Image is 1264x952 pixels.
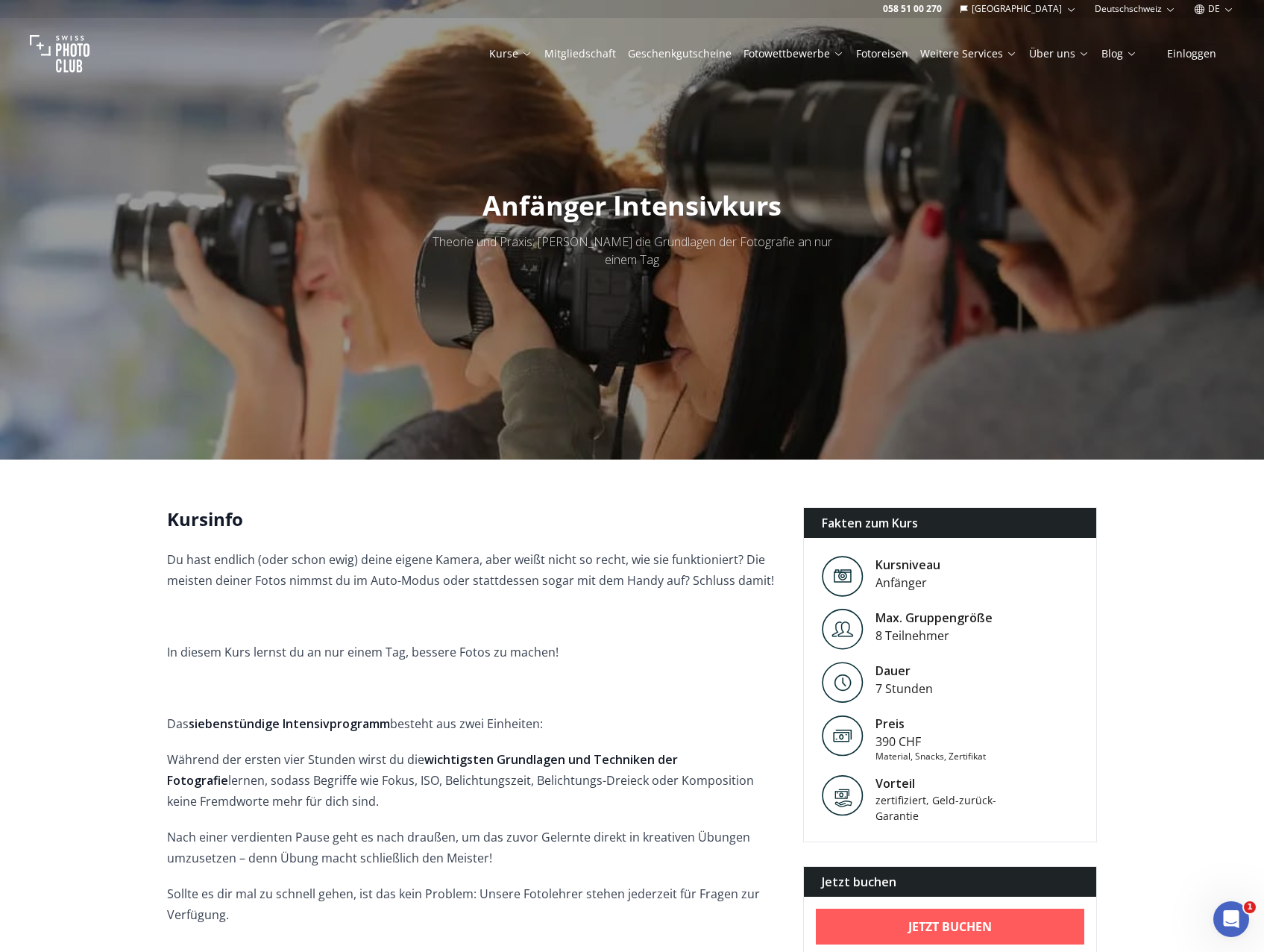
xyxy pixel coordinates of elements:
[804,867,1097,897] div: Jetzt buchen
[544,46,616,61] a: Mitgliedschaft
[1023,43,1095,64] button: Über uns
[875,733,986,751] div: 390 CHF
[1244,901,1256,913] span: 1
[816,909,1085,945] a: Jetzt buchen
[822,715,864,757] img: Preis
[920,46,1017,61] a: Weitere Services
[167,713,779,734] p: Das besteht aus zwei Einheiten:
[738,43,850,64] button: Fotowettbewerbe
[822,609,864,650] img: Level
[483,43,538,64] button: Kurse
[482,187,782,224] span: Anfänger Intensivkurs
[804,508,1097,538] div: Fakten zum Kurs
[875,609,993,627] div: Max. Gruppengröße
[1101,46,1137,61] a: Blog
[1213,901,1249,937] iframe: Intercom live chat
[875,680,933,698] div: 7 Stunden
[30,24,89,84] img: Swiss photo club
[822,556,864,597] img: Level
[875,774,1002,792] div: Vorteil
[875,792,1002,824] div: zertifiziert, Geld-zurück-Garantie
[167,642,779,663] p: In diesem Kurs lernst du an nur einem Tag, bessere Fotos zu machen!
[189,715,390,732] strong: siebenstündige Intensivprogramm
[875,574,940,592] div: Anfänger
[167,749,779,812] p: Während der ersten vier Stunden wirst du die lernen, sodass Begriffe wie Fokus, ISO, Belichtungsz...
[883,3,942,15] a: 058 51 00 270
[875,751,986,762] div: Material, Snacks, Zertifikat
[167,827,779,868] p: Nach einer verdienten Pause geht es nach draußen, um das zuvor Gelernte direkt in kreativen Übung...
[538,43,622,64] button: Mitgliedschaft
[875,627,993,645] div: 8 Teilnehmer
[433,234,832,268] span: Theorie und Praxis: [PERSON_NAME] die Grundlagen der Fotografie an nur einem Tag
[1149,43,1234,64] button: Einloggen
[875,556,940,574] div: Kursniveau
[914,43,1023,64] button: Weitere Services
[856,46,908,61] a: Fotoreisen
[1095,43,1143,64] button: Blog
[822,662,864,703] img: Level
[875,715,986,733] div: Preis
[489,46,532,61] a: Kurse
[1029,46,1090,61] a: Über uns
[850,43,914,64] button: Fotoreisen
[822,774,864,816] img: Vorteil
[875,662,933,680] div: Dauer
[167,507,779,531] h2: Kursinfo
[167,549,779,591] p: Du hast endlich (oder schon ewig) deine eigene Kamera, aber weißt nicht so recht, wie sie funktio...
[622,43,738,64] button: Geschenkgutscheine
[743,46,844,61] a: Fotowettbewerbe
[167,883,779,925] p: Sollte es dir mal zu schnell gehen, ist das kein Problem: Unsere Fotolehrer stehen jederzeit für ...
[908,918,992,936] b: Jetzt buchen
[628,46,732,61] a: Geschenkgutscheine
